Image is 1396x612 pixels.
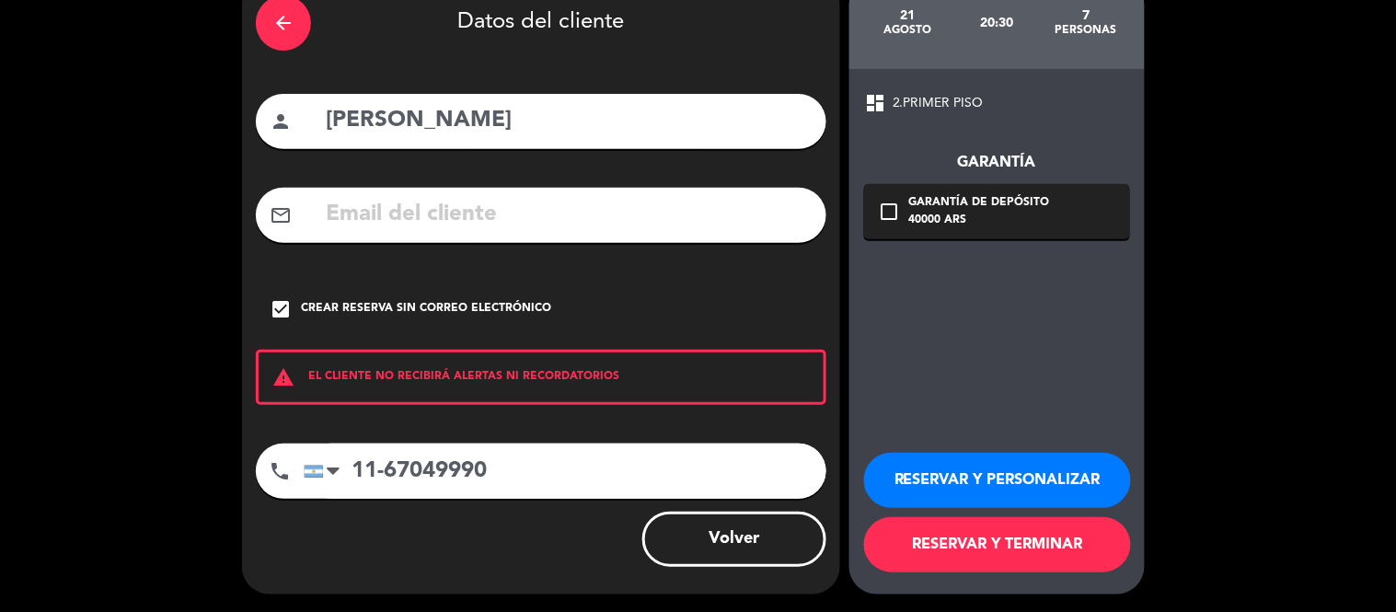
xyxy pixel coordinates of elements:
div: Garantía de depósito [909,194,1050,213]
i: check_box [270,298,292,320]
button: RESERVAR Y PERSONALIZAR [864,453,1131,508]
input: Nombre del cliente [324,102,813,140]
div: 7 [1042,8,1131,23]
i: warning [259,366,308,388]
div: Garantía [864,151,1130,175]
input: Email del cliente [324,196,813,234]
i: arrow_back [272,12,294,34]
span: 2.PRIMER PISO [893,93,984,114]
div: 40000 ARS [909,212,1050,230]
i: check_box_outline_blank [878,201,900,223]
div: Argentina: +54 [305,445,347,498]
button: RESERVAR Y TERMINAR [864,517,1131,572]
div: Crear reserva sin correo electrónico [301,300,551,318]
div: personas [1042,23,1131,38]
input: Número de teléfono... [304,444,826,499]
i: person [270,110,292,133]
div: 21 [863,8,952,23]
i: mail_outline [270,204,292,226]
i: phone [269,460,291,482]
button: Volver [642,512,826,567]
div: agosto [863,23,952,38]
div: EL CLIENTE NO RECIBIRÁ ALERTAS NI RECORDATORIOS [256,350,826,405]
span: dashboard [864,92,886,114]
